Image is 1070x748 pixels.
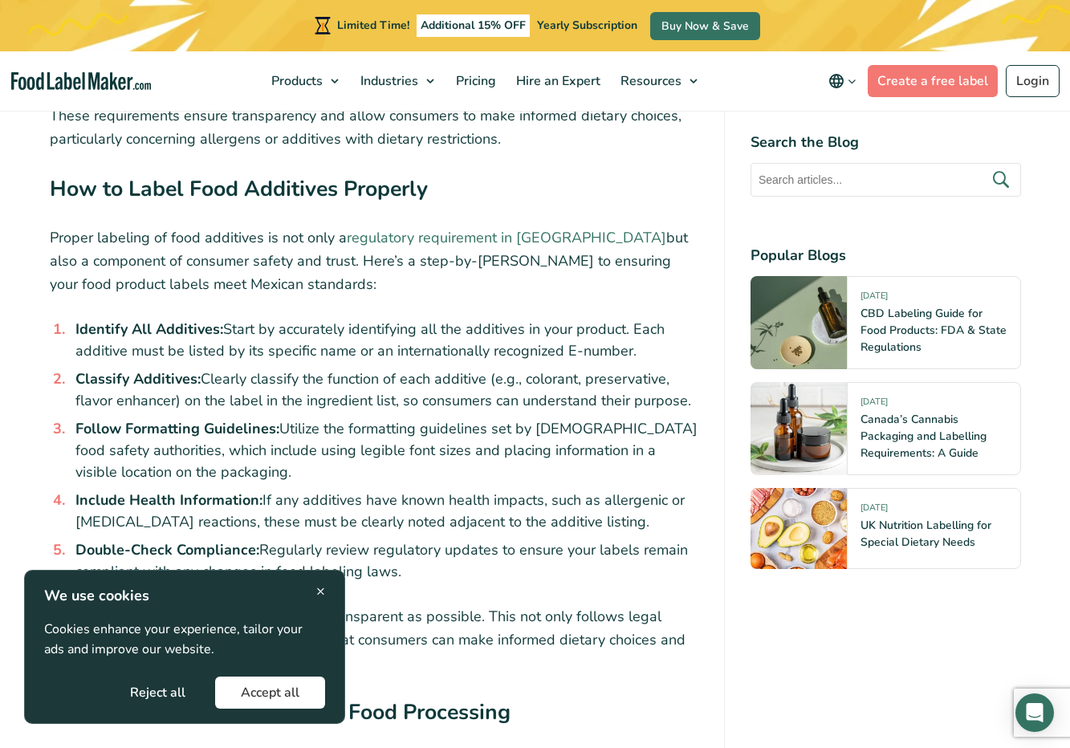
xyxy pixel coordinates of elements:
button: Accept all [215,677,325,709]
p: Proper labeling of food additives is not only a but also a component of consumer safety and trust... [50,226,698,295]
span: Additional 15% OFF [417,14,530,37]
h4: Popular Blogs [751,245,1021,266]
a: Login [1006,65,1060,97]
p: Your labels need to be as accurate and as transparent as possible. This not only follows legal st... [50,605,698,674]
span: [DATE] [860,502,888,520]
strong: Classify Additives: [75,369,201,388]
span: × [316,580,325,602]
a: Pricing [446,51,502,111]
strong: How to Label Food Additives Properly [50,174,428,203]
a: UK Nutrition Labelling for Special Dietary Needs [860,518,991,550]
div: Open Intercom Messenger [1015,693,1054,732]
li: Utilize the formatting guidelines set by [DEMOGRAPHIC_DATA] food safety authorities, which includ... [69,418,698,483]
strong: Double-Check Compliance: [75,540,259,559]
strong: We use cookies [44,586,149,605]
a: Hire an Expert [507,51,607,111]
a: Products [262,51,347,111]
li: Clearly classify the function of each additive (e.g., colorant, preservative, flavor enhancer) on... [69,368,698,412]
strong: Identify All Additives: [75,319,223,339]
a: Buy Now & Save [650,12,760,40]
strong: Include Health Information: [75,490,262,510]
span: Pricing [451,72,498,90]
li: Regularly review regulatory updates to ensure your labels remain compliant with any changes in fo... [69,539,698,583]
span: Industries [356,72,420,90]
a: Canada’s Cannabis Packaging and Labelling Requirements: A Guide [860,412,987,461]
strong: Follow Formatting Guidelines: [75,419,279,438]
li: If any additives have known health impacts, such as allergenic or [MEDICAL_DATA] reactions, these... [69,490,698,533]
a: regulatory requirement in [GEOGRAPHIC_DATA] [347,228,666,247]
a: Create a free label [868,65,998,97]
li: Start by accurately identifying all the additives in your product. Each additive must be listed b... [69,319,698,362]
input: Search articles... [751,163,1021,197]
p: These requirements ensure transparency and allow consumers to make informed dietary choices, part... [50,104,698,151]
button: Reject all [104,677,211,709]
a: CBD Labeling Guide for Food Products: FDA & State Regulations [860,306,1007,355]
span: Resources [616,72,683,90]
span: [DATE] [860,290,888,308]
p: Cookies enhance your experience, tailor your ads and improve our website. [44,620,325,661]
span: Limited Time! [337,18,409,33]
h4: Search the Blog [751,132,1021,153]
span: Yearly Subscription [537,18,637,33]
span: Hire an Expert [511,72,602,90]
span: [DATE] [860,396,888,414]
span: Products [266,72,324,90]
a: Resources [611,51,706,111]
a: Industries [351,51,442,111]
